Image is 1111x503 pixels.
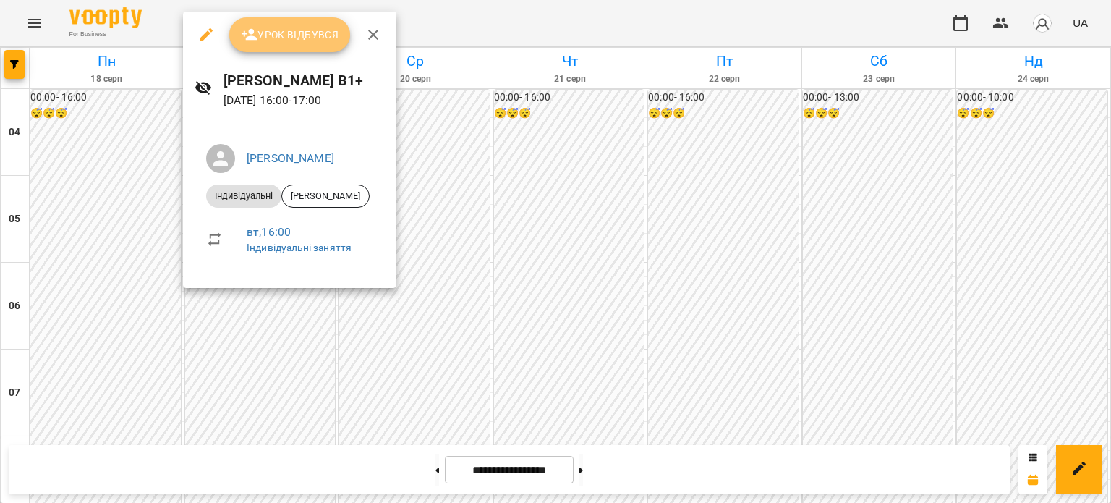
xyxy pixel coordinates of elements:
[206,190,281,203] span: Індивідуальні
[224,92,385,109] p: [DATE] 16:00 - 17:00
[282,190,369,203] span: [PERSON_NAME]
[229,17,351,52] button: Урок відбувся
[281,185,370,208] div: [PERSON_NAME]
[247,242,352,253] a: Індивідуальні заняття
[224,69,385,92] h6: [PERSON_NAME] В1+
[241,26,339,43] span: Урок відбувся
[247,225,291,239] a: вт , 16:00
[247,151,334,165] a: [PERSON_NAME]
